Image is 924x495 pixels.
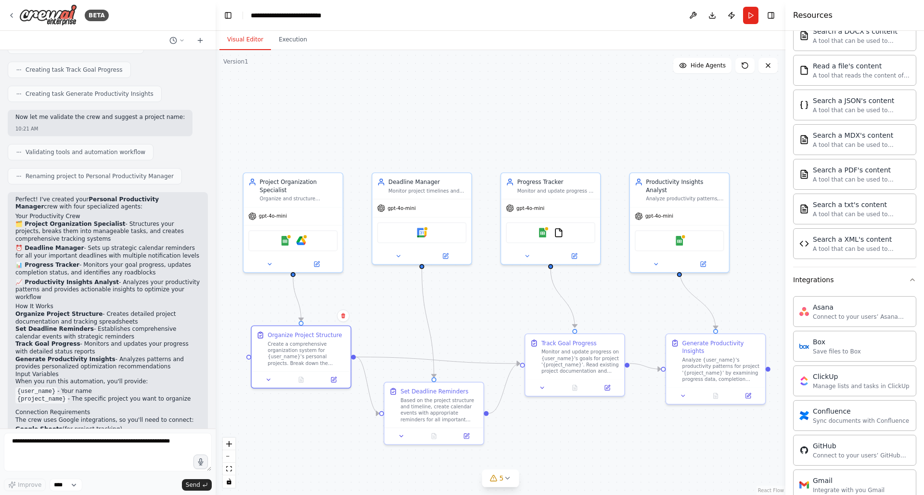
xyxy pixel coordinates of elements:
li: - Establishes comprehensive calendar events with strategic reminders [15,326,200,340]
button: Hide left sidebar [221,9,235,22]
img: Confluence [799,411,809,420]
p: Perfect! I've created your crew with four specialized agents: [15,196,200,211]
div: Create a comprehensive organization system for {user_name}'s personal projects. Break down the pr... [268,340,346,366]
div: 10:21 AM [15,125,185,132]
a: React Flow attribution [758,488,784,493]
img: ClickUp [799,376,809,386]
button: No output available [558,383,592,392]
button: zoom in [223,438,235,450]
strong: Set Deadline Reminders [15,326,94,332]
g: Edge from de5cb4fa-1394-4bd2-9961-77e47d60e05b to 80363e39-683a-477e-ab46-826b849084e5 [675,269,719,329]
h2: Connection Requirements [15,409,200,417]
div: Sync documents with Confluence [813,417,909,425]
div: Read a file's content [813,61,910,71]
button: Open in side panel [452,431,480,441]
div: Monitor and update progress on personal goals by reading existing project data, tracking mileston... [517,188,595,194]
div: A tool that can be used to semantic search a query from a DOCX's content. [813,37,910,45]
div: Organize Project Structure [268,331,342,339]
div: Search a PDF's content [813,165,910,175]
g: Edge from 60e0b9e0-2169-4437-ab4a-04d08d709fb7 to 3217022b-9b2e-4808-a158-9c6f785a8f24 [289,277,305,321]
button: Integrations [793,267,916,292]
div: Asana [813,302,910,312]
div: Track Goal Progress [541,339,597,347]
button: fit view [223,463,235,475]
span: Creating task Generate Productivity Insights [26,90,154,98]
button: 5 [482,469,519,487]
button: Open in side panel [423,251,468,261]
span: 5 [500,473,504,483]
img: JSONSearchTool [799,100,809,110]
h4: Resources [793,10,833,21]
img: Box [799,341,809,351]
div: Search a txt's content [813,200,910,209]
p: - Analyzes your productivity patterns and provides actionable insights to optimize your workflow [15,279,200,301]
strong: ⏰ Deadline Manager [15,245,84,251]
nav: breadcrumb [251,11,348,20]
p: When you run this automation, you'll provide: [15,378,200,386]
img: Google Calendar [417,228,426,237]
div: A tool that reads the content of a file. To use this tool, provide a 'file_path' parameter with t... [813,72,910,79]
li: - Analyzes patterns and provides personalized optimization recommendations [15,356,200,371]
button: Hide Agents [673,58,731,73]
div: Progress Tracker [517,178,595,186]
div: Manage lists and tasks in ClickUp [813,382,910,390]
img: Logo [19,4,77,26]
button: toggle interactivity [223,475,235,488]
div: A tool that can be used to semantic search a query from a PDF's content. [813,176,910,183]
button: No output available [417,431,451,441]
h2: Your Productivity Crew [15,213,200,221]
button: Open in side panel [734,391,762,401]
strong: 🗂️ Project Organization Specialist [15,221,126,227]
strong: 📈 Productivity Insights Analyst [15,279,119,286]
button: Improve [4,479,46,491]
button: Execution [271,30,315,50]
code: {project_name} [15,395,68,404]
button: Open in side panel [680,260,726,269]
div: Project Organization Specialist [260,178,338,194]
div: Set Deadline Reminders [400,387,468,395]
div: A tool that can be used to semantic search a query from a JSON's content. [813,106,910,114]
strong: Personal Productivity Manager [15,196,159,210]
div: Gmail [813,476,885,485]
div: Version 1 [223,58,248,65]
div: Generate Productivity InsightsAnalyze {user_name}'s productivity patterns for project '{project_n... [665,333,766,404]
div: Connect to your users’ GitHub accounts [813,452,910,459]
button: Hide right sidebar [764,9,778,22]
span: Improve [18,481,41,489]
div: ClickUp [813,372,910,381]
button: Open in side panel [552,251,597,261]
g: Edge from 43129eb9-4955-4645-af97-d63df577bd8f to 80363e39-683a-477e-ab46-826b849084e5 [629,360,661,373]
li: - Creates detailed project documentation and tracking spreadsheets [15,311,200,326]
div: Search a JSON's content [813,96,910,105]
img: Asana [799,307,809,316]
div: Productivity Insights AnalystAnalyze productivity patterns, identify trends in goal achievement, ... [629,172,730,273]
div: Analyze productivity patterns, identify trends in goal achievement, and generate actionable insig... [646,195,724,202]
div: Progress TrackerMonitor and update progress on personal goals by reading existing project data, t... [500,172,601,265]
div: Integrate with you Gmail [813,486,885,494]
div: Set Deadline RemindersBased on the project structure and timeline, create calendar events with ap... [384,382,484,445]
button: Delete node [337,310,349,322]
strong: Google Sheets [15,426,63,432]
div: Monitor and update progress on {user_name}'s goals for project '{project_name}'. Read existing pr... [541,349,619,375]
div: Monitor project timelines and create calendar events with reminders for important deadlines, ensu... [388,188,466,194]
img: Gmail [799,480,809,490]
div: A tool that can be used to semantic search a query from a txt's content. [813,210,910,218]
div: Track Goal ProgressMonitor and update progress on {user_name}'s goals for project '{project_name}... [525,333,625,396]
button: No output available [699,391,733,401]
li: - Monitors and updates your progress with detailed status reports [15,340,200,355]
button: zoom out [223,450,235,463]
div: Confluence [813,406,909,416]
strong: 📊 Progress Tracker [15,261,79,268]
div: React Flow controls [223,438,235,488]
div: Search a XML's content [813,234,910,244]
img: FileReadTool [799,65,809,75]
div: Productivity Insights Analyst [646,178,724,194]
div: GitHub [813,441,910,451]
img: Google Drive [296,236,306,246]
span: Send [186,481,200,489]
div: A tool that can be used to semantic search a query from a MDX's content. [813,141,910,149]
span: Hide Agents [691,62,726,69]
p: Now let me validate the crew and suggest a project name: [15,114,185,121]
button: No output available [284,375,318,385]
img: PDFSearchTool [799,169,809,179]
